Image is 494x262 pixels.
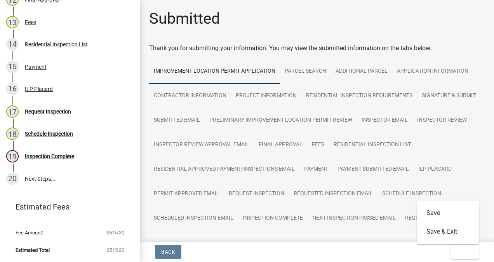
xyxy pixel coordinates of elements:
[333,157,414,182] a: Payment Submitted Email
[395,231,464,255] a: Inspection Complete
[451,245,479,259] button: Exit
[6,128,19,140] div: 18
[417,204,479,222] button: Save
[16,230,43,235] span: Fee Amount:
[25,109,71,114] div: Request Inspection
[417,201,479,244] div: Exit
[301,84,417,108] a: Residential Inspection Requirements
[149,231,238,255] a: Requested Inspection Email
[25,64,47,70] div: Payment
[25,131,73,136] div: Schedule Inspection
[308,206,400,231] a: Next Inspection Passed Email
[254,133,307,157] a: Final Approval
[149,157,299,182] a: Residential Approved Payment/Inspections Email
[238,231,306,255] a: Schedule Inspection
[6,61,19,73] div: 15
[299,157,333,182] a: Payment
[417,222,479,241] button: Save & Exit
[231,84,301,108] a: Project Information
[289,182,377,206] a: Requested Inspection Email
[414,157,456,182] a: ILP Placard
[149,44,485,53] div: Thank you for submitting your information. You may view the submitted information on the tabs below.
[149,108,205,133] a: Submitted Email
[107,248,124,253] span: $515.30
[25,19,36,25] div: Fees
[6,105,19,118] div: 17
[25,86,53,92] div: ILP Placard
[161,249,175,255] span: Back
[149,133,254,157] a: Inspector Review Approval Email
[6,150,19,162] div: 19
[149,59,280,84] a: Improvement Location Permit Application
[6,83,19,95] div: 16
[25,154,74,159] div: Inspection Complete
[149,206,238,231] a: Scheduled Inspection Email
[6,16,19,28] div: 13
[331,59,392,84] a: ADDITIONAL PARCEL
[6,38,19,51] div: 14
[149,9,220,28] h1: Submitted
[6,199,127,215] a: Estimated Fees
[6,173,19,185] div: 20
[392,59,473,84] a: Application Information
[400,206,465,231] a: Request Inspection
[16,248,50,253] span: Estimated Total
[149,182,224,206] a: Permit Approved Email
[357,108,412,133] a: Inspector Email
[238,206,308,231] a: Inspection Complete
[417,84,480,108] a: Signature & Submit
[412,108,471,133] a: Inspector Review
[329,133,416,157] a: Residential Inspection List
[205,108,357,133] a: Preliminary Improvement Location Permit Review
[457,249,468,255] span: Exit
[107,230,124,235] span: $515.30
[224,182,289,206] a: Request Inspection
[377,182,446,206] a: Schedule Inspection
[25,42,88,47] div: Residential Inspection List
[149,84,231,108] a: Contractor Information
[155,245,181,259] button: Back
[280,59,331,84] a: Parcel search
[307,133,329,157] a: Fees
[306,231,395,255] a: Scheduled Inspection Email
